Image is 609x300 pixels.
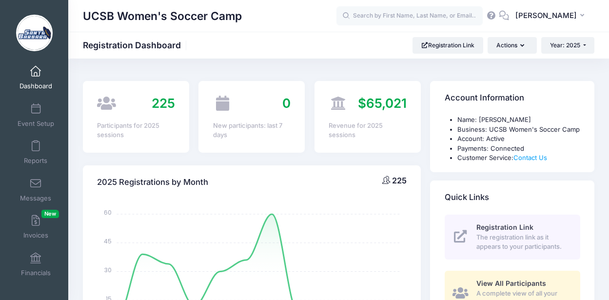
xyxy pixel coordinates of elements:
[329,121,406,140] div: Revenue for 2025 sessions
[21,269,51,277] span: Financials
[476,279,546,287] span: View All Participants
[541,37,594,54] button: Year: 2025
[13,210,59,244] a: InvoicesNew
[488,37,536,54] button: Actions
[515,10,577,21] span: [PERSON_NAME]
[445,183,489,211] h4: Quick Links
[445,84,524,112] h4: Account Information
[358,96,407,111] span: $65,021
[13,173,59,207] a: Messages
[16,15,53,51] img: UCSB Women's Soccer Camp
[23,232,48,240] span: Invoices
[509,5,594,27] button: [PERSON_NAME]
[13,60,59,95] a: Dashboard
[104,208,112,217] tspan: 60
[13,247,59,281] a: Financials
[336,6,483,26] input: Search by First Name, Last Name, or Email...
[476,233,569,252] span: The registration link as it appears to your participants.
[457,134,580,144] li: Account: Active
[457,153,580,163] li: Customer Service:
[97,121,175,140] div: Participants for 2025 sessions
[13,135,59,169] a: Reports
[457,144,580,154] li: Payments: Connected
[20,82,52,91] span: Dashboard
[457,125,580,135] li: Business: UCSB Women's Soccer Camp
[413,37,483,54] a: Registration Link
[83,5,242,27] h1: UCSB Women's Soccer Camp
[13,98,59,132] a: Event Setup
[97,168,208,196] h4: 2025 Registrations by Month
[41,210,59,218] span: New
[24,157,47,165] span: Reports
[445,215,580,260] a: Registration Link The registration link as it appears to your participants.
[282,96,291,111] span: 0
[457,115,580,125] li: Name: [PERSON_NAME]
[392,176,407,185] span: 225
[213,121,291,140] div: New participants: last 7 days
[104,237,112,245] tspan: 45
[105,265,112,274] tspan: 30
[513,154,547,161] a: Contact Us
[83,40,189,50] h1: Registration Dashboard
[476,223,533,231] span: Registration Link
[152,96,175,111] span: 225
[550,41,580,49] span: Year: 2025
[20,194,51,202] span: Messages
[18,120,54,128] span: Event Setup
